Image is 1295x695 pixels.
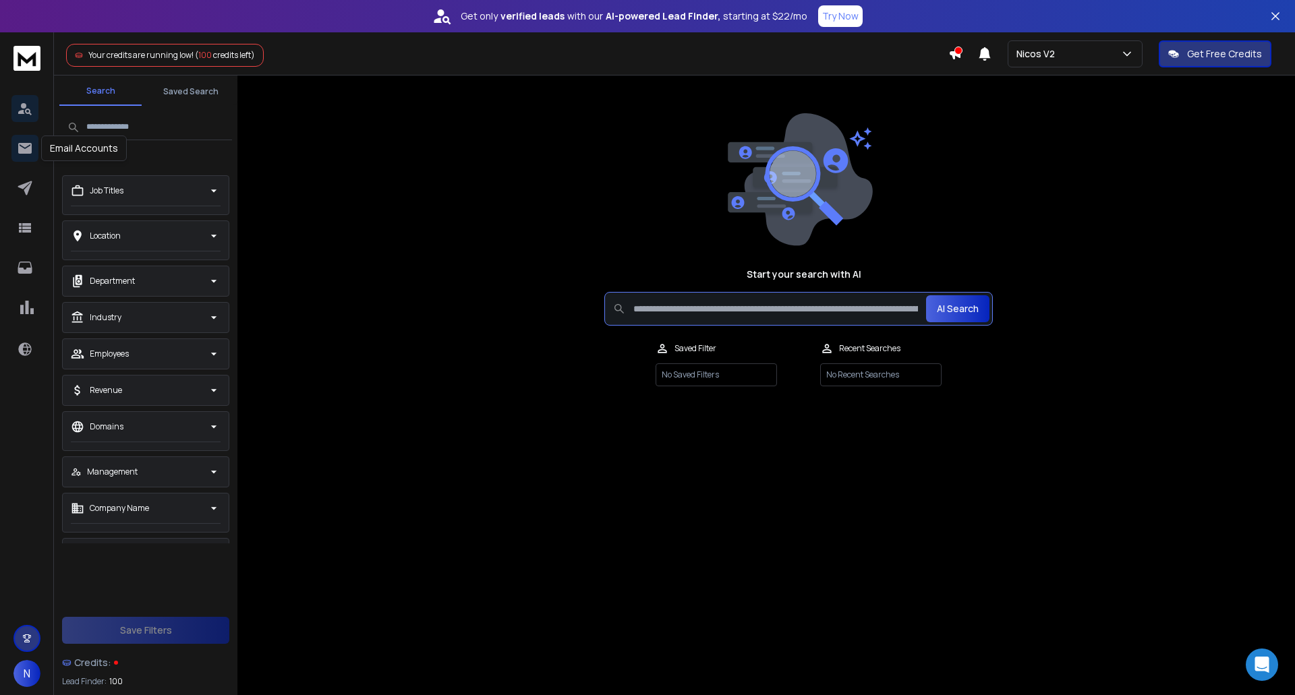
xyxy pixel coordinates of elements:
p: Management [87,466,138,477]
p: Saved Filter [674,343,716,354]
p: Location [90,231,121,241]
p: No Recent Searches [820,363,942,386]
a: Credits: [62,649,229,676]
p: Try Now [822,9,859,23]
p: Employees [90,349,129,359]
span: 100 [109,676,123,687]
p: Get Free Credits [1187,47,1262,61]
span: ( credits left) [195,49,255,61]
div: Email Accounts [41,135,127,161]
p: No Saved Filters [656,363,777,386]
button: AI Search [926,295,989,322]
button: Search [59,78,142,106]
h1: Start your search with AI [747,268,861,281]
img: logo [13,46,40,71]
p: Company Name [90,503,149,514]
p: Domains [90,421,123,432]
img: image [724,113,873,246]
p: Lead Finder: [62,676,107,687]
p: Revenue [90,385,122,396]
span: Credits: [74,656,111,669]
div: Open Intercom Messenger [1246,648,1278,681]
button: N [13,660,40,687]
p: Get only with our starting at $22/mo [461,9,807,23]
p: Department [90,276,135,286]
p: Nicos V2 [1016,47,1060,61]
p: Industry [90,312,121,323]
strong: AI-powered Lead Finder, [606,9,720,23]
p: Job Titles [90,185,123,196]
button: Saved Search [150,78,232,105]
span: 100 [198,49,212,61]
p: Recent Searches [839,343,900,354]
span: Your credits are running low! [88,49,194,61]
button: Try Now [818,5,863,27]
button: Get Free Credits [1159,40,1271,67]
strong: verified leads [500,9,565,23]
